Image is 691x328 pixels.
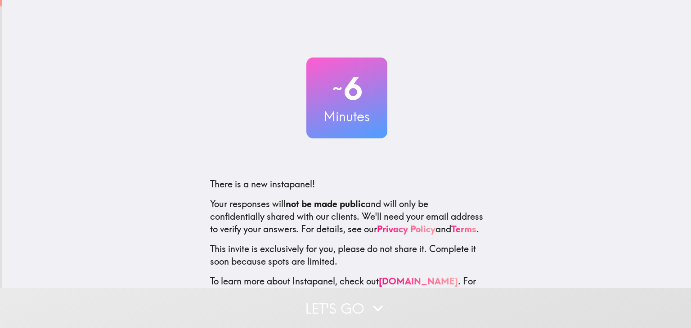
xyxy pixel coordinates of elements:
[210,243,484,268] p: This invite is exclusively for you, please do not share it. Complete it soon because spots are li...
[451,223,476,235] a: Terms
[377,223,435,235] a: Privacy Policy
[331,75,344,102] span: ~
[306,70,387,107] h2: 6
[210,198,484,235] p: Your responses will and will only be confidentially shared with our clients. We'll need your emai...
[210,178,315,190] span: There is a new instapanel!
[210,275,484,313] p: To learn more about Instapanel, check out . For questions or help, email us at .
[379,275,458,287] a: [DOMAIN_NAME]
[286,198,365,209] b: not be made public
[306,107,387,126] h3: Minutes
